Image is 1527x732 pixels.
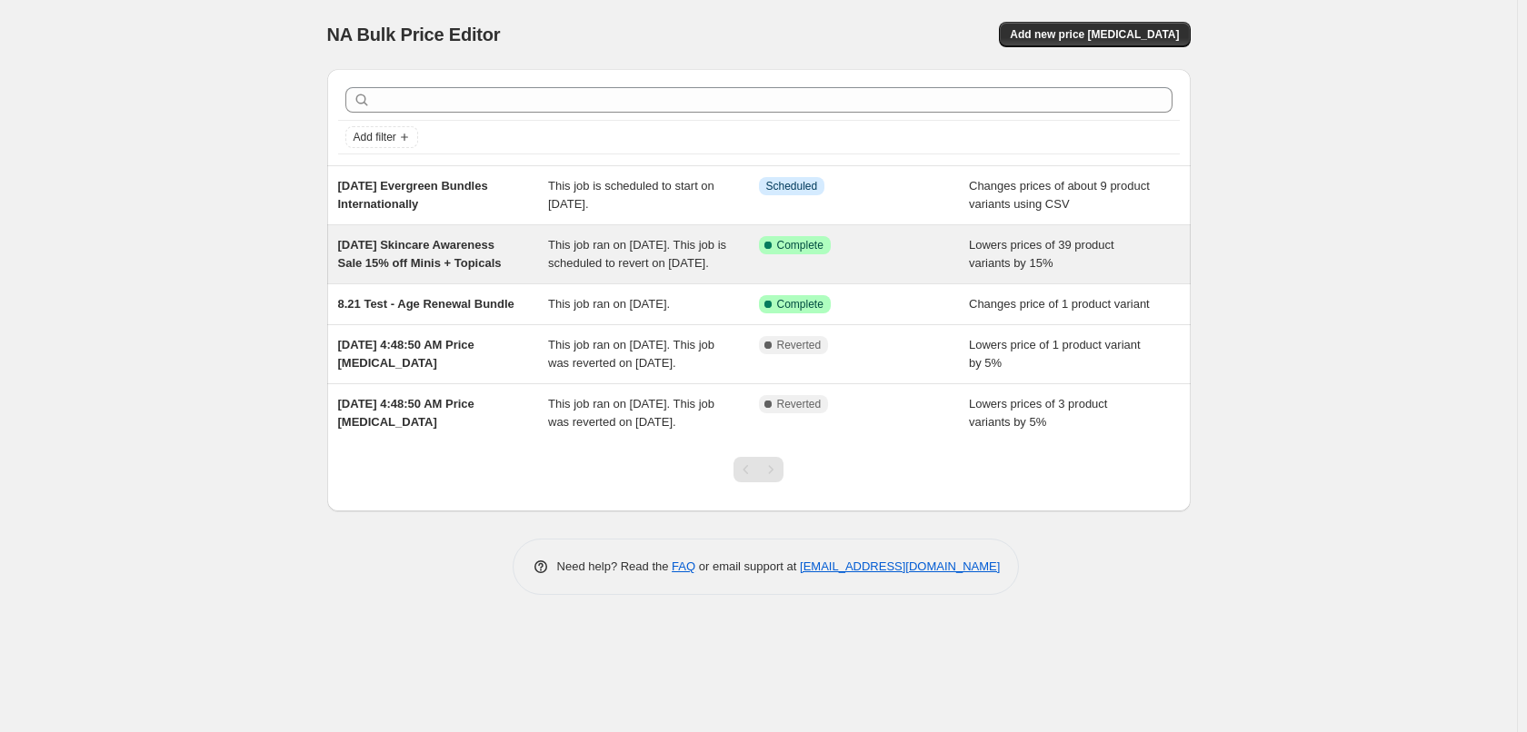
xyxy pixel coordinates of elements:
[354,130,396,144] span: Add filter
[734,457,783,482] nav: Pagination
[338,297,514,311] span: 8.21 Test - Age Renewal Bundle
[777,238,823,252] span: Complete
[338,179,488,211] span: [DATE] Evergreen Bundles Internationally
[969,238,1114,270] span: Lowers prices of 39 product variants by 15%
[338,338,474,370] span: [DATE] 4:48:50 AM Price [MEDICAL_DATA]
[969,397,1107,429] span: Lowers prices of 3 product variants by 5%
[548,297,670,311] span: This job ran on [DATE].
[777,397,822,411] span: Reverted
[1010,27,1179,42] span: Add new price [MEDICAL_DATA]
[548,397,714,429] span: This job ran on [DATE]. This job was reverted on [DATE].
[672,559,695,573] a: FAQ
[800,559,1000,573] a: [EMAIL_ADDRESS][DOMAIN_NAME]
[969,338,1141,370] span: Lowers price of 1 product variant by 5%
[557,559,673,573] span: Need help? Read the
[969,179,1150,211] span: Changes prices of about 9 product variants using CSV
[695,559,800,573] span: or email support at
[777,338,822,352] span: Reverted
[338,238,502,270] span: [DATE] Skincare Awareness Sale 15% off Minis + Topicals
[777,297,823,312] span: Complete
[338,397,474,429] span: [DATE] 4:48:50 AM Price [MEDICAL_DATA]
[969,297,1150,311] span: Changes price of 1 product variant
[548,179,714,211] span: This job is scheduled to start on [DATE].
[766,179,818,193] span: Scheduled
[548,238,726,270] span: This job ran on [DATE]. This job is scheduled to revert on [DATE].
[327,25,501,45] span: NA Bulk Price Editor
[345,126,418,148] button: Add filter
[548,338,714,370] span: This job ran on [DATE]. This job was reverted on [DATE].
[999,22,1190,47] button: Add new price [MEDICAL_DATA]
